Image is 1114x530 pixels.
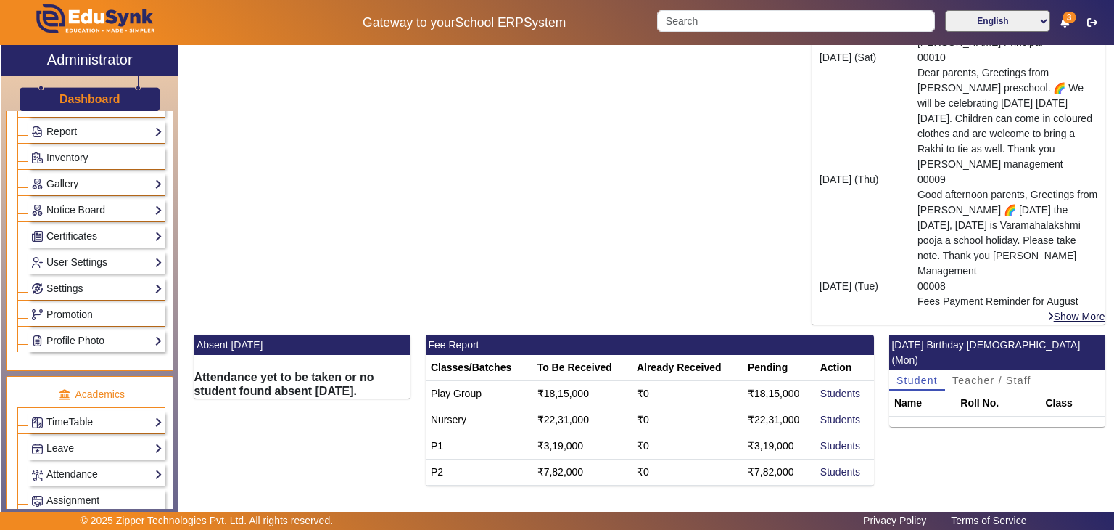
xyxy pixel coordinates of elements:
[455,15,524,30] span: School ERP
[632,460,743,486] td: ₹0
[31,306,162,323] a: Promotion
[917,294,1098,309] p: Fees Payment Reminder for August
[81,513,334,529] p: © 2025 Zipper Technologies Pvt. Ltd. All rights reserved.
[632,407,743,433] td: ₹0
[17,387,165,402] p: Academics
[820,388,860,399] a: Students
[532,355,632,381] th: To Be Received
[59,91,121,107] a: Dashboard
[532,407,632,433] td: ₹22,31,000
[743,355,815,381] th: Pending
[58,388,71,401] img: academic.png
[909,172,1105,279] div: 00009
[909,279,1105,309] div: 00008
[856,511,933,530] a: Privacy Policy
[944,511,1033,530] a: Terms of Service
[426,460,532,486] td: P2
[426,381,532,407] td: Play Group
[889,335,1106,370] mat-card-header: [DATE] Birthday [DEMOGRAPHIC_DATA] (Mon)
[47,51,133,68] h2: Administrator
[812,50,909,172] div: [DATE] (Sat)
[632,355,743,381] th: Already Received
[812,172,909,279] div: [DATE] (Thu)
[657,10,934,32] input: Search
[426,335,874,355] mat-card-header: Fee Report
[743,460,815,486] td: ₹7,82,000
[820,466,860,478] a: Students
[917,65,1098,172] p: Dear parents, Greetings from [PERSON_NAME] preschool. 🌈 We will be celebrating [DATE] [DATE][DATE...
[532,381,632,407] td: ₹18,15,000
[59,92,120,106] h3: Dashboard
[632,433,743,460] td: ₹0
[812,279,909,309] div: [DATE] (Tue)
[909,50,1105,172] div: 00010
[1040,391,1105,417] th: Class
[32,152,43,163] img: Inventory.png
[286,15,642,30] h5: Gateway to your System
[743,381,815,407] td: ₹18,15,000
[31,492,162,509] a: Assignment
[532,460,632,486] td: ₹7,82,000
[820,414,860,425] a: Students
[743,433,815,460] td: ₹3,19,000
[426,355,532,381] th: Classes/Batches
[194,335,410,355] mat-card-header: Absent [DATE]
[32,309,43,320] img: Branchoperations.png
[426,407,532,433] td: Nursery
[1063,12,1076,23] span: 3
[632,381,743,407] td: ₹0
[889,391,955,417] th: Name
[426,433,532,460] td: P1
[955,391,1040,417] th: Roll No.
[46,152,88,163] span: Inventory
[194,370,410,398] h6: Attendance yet to be taken or no student found absent [DATE].
[820,440,860,452] a: Students
[32,496,43,507] img: Assignments.png
[532,433,632,460] td: ₹3,19,000
[917,187,1098,279] p: Good afternoon parents, Greetings from [PERSON_NAME] 🌈 [DATE] the [DATE], [DATE] is Varamahalaksh...
[46,494,99,506] span: Assignment
[815,355,874,381] th: Action
[46,309,93,320] span: Promotion
[31,150,162,166] a: Inventory
[896,375,938,386] span: Student
[1047,310,1106,323] a: Show More
[1,45,178,76] a: Administrator
[952,375,1031,386] span: Teacher / Staff
[743,407,815,433] td: ₹22,31,000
